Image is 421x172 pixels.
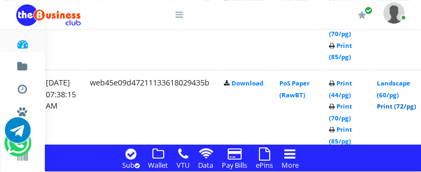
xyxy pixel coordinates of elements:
[329,125,353,145] a: Print (85/pg)
[145,159,171,170] a: Wallet
[279,79,310,99] a: PoS Paper (RawBT)
[329,102,353,122] a: Print (70/pg)
[252,159,276,170] a: ePins
[16,4,81,26] img: Logo
[383,2,405,23] img: User
[177,160,190,170] small: VTU
[256,160,273,170] small: ePins
[16,29,29,55] a: Dashboard
[231,79,263,87] a: Download
[41,118,131,137] a: Nigerian VTU
[6,138,29,156] a: Chat for support
[39,70,82,153] td: [DATE] 07:38:15 AM
[173,159,193,170] a: VTU
[16,97,29,123] a: Miscellaneous Payments
[16,52,29,77] a: Fund wallet
[377,79,411,99] a: Landscape (60/pg)
[222,160,247,170] small: Pay Bills
[329,79,353,99] a: Print (44/pg)
[148,160,168,170] small: Wallet
[195,159,216,170] a: Data
[364,6,373,15] span: Renew/Upgrade Subscription
[5,125,31,143] a: Chat for support
[377,102,417,110] a: Print (72/pg)
[329,41,353,61] a: Print (85/pg)
[282,160,299,170] small: More
[358,11,366,19] i: Renew/Upgrade Subscription
[83,70,216,153] td: web45e09d47211133618029435b
[219,159,250,170] a: Pay Bills
[119,159,143,170] a: Sub
[16,74,29,100] a: Transactions
[198,160,213,170] small: Data
[41,134,131,152] a: International VTU
[122,160,139,170] small: Sub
